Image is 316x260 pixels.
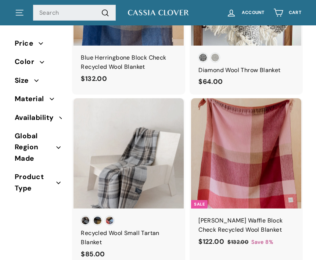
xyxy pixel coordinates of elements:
span: Availability [15,112,59,123]
span: $85.00 [81,250,105,259]
div: Recycled Wool Small Tartan Blanket [81,228,176,247]
button: Price [15,36,62,54]
span: $132.00 [227,239,248,245]
span: Account [242,10,265,15]
button: Global Region Made [15,129,62,170]
div: [PERSON_NAME] Waffle Block Check Recycled Wool Blanket [198,216,294,235]
button: Material [15,92,62,110]
a: Cart [269,2,306,24]
span: Color [15,56,40,67]
span: Product Type [15,171,56,194]
button: Product Type [15,170,62,199]
button: Color [15,54,62,73]
a: Account [222,2,269,24]
span: Cart [289,10,301,15]
span: Material [15,93,50,104]
span: Size [15,75,34,86]
div: Sale [191,200,208,209]
div: Blue Herringbone Block Check Recycled Wool Blanket [81,53,176,72]
span: $122.00 [198,237,224,246]
button: Availability [15,110,62,129]
span: Global Region Made [15,131,56,164]
span: $132.00 [81,74,107,83]
button: Size [15,73,62,92]
div: Diamond Wool Throw Blanket [198,65,294,75]
span: Save 8% [251,238,273,246]
input: Search [33,5,116,21]
a: Sale [PERSON_NAME] Waffle Block Check Recycled Wool Blanket Save 8% [191,98,301,254]
span: Price [15,38,39,49]
span: $64.00 [198,77,223,86]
